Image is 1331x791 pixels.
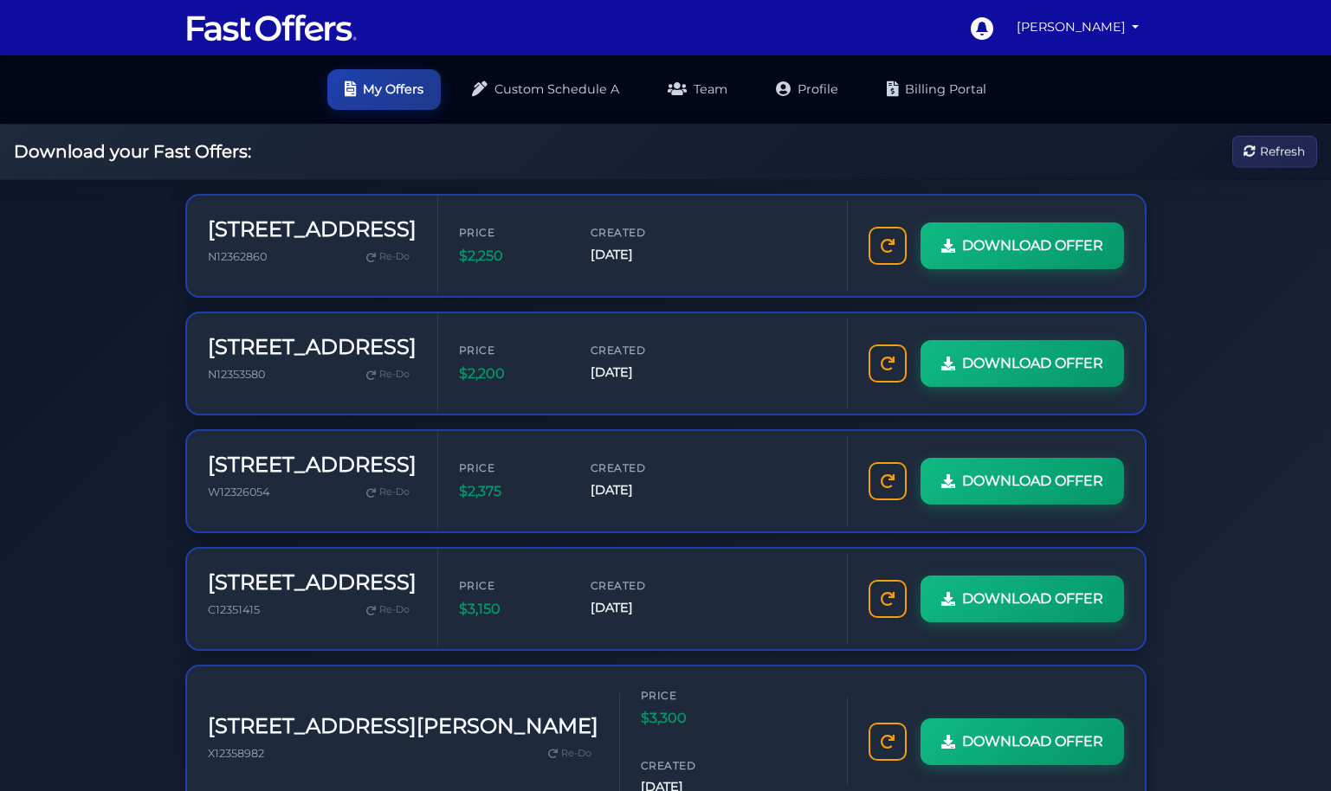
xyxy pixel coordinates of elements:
[327,69,441,110] a: My Offers
[921,458,1124,505] a: DOWNLOAD OFFER
[591,460,695,476] span: Created
[208,603,260,616] span: C12351415
[208,453,417,478] h3: [STREET_ADDRESS]
[921,222,1124,269] a: DOWNLOAD OFFER
[359,599,417,621] a: Re-Do
[641,707,745,730] span: $3,300
[561,746,591,762] span: Re-Do
[379,485,410,500] span: Re-Do
[208,335,417,360] h3: [STREET_ADDRESS]
[869,69,1004,110] a: Billing Portal
[14,141,251,162] h2: Download your Fast Offers:
[759,69,856,110] a: Profile
[1010,10,1147,44] a: [PERSON_NAME]
[962,588,1103,610] span: DOWNLOAD OFFER
[208,217,417,242] h3: [STREET_ADDRESS]
[641,757,745,774] span: Created
[208,714,598,739] h3: [STREET_ADDRESS][PERSON_NAME]
[459,577,563,594] span: Price
[591,363,695,383] span: [DATE]
[1232,136,1317,168] button: Refresh
[591,598,695,618] span: [DATE]
[1260,142,1305,161] span: Refresh
[208,250,267,263] span: N12362860
[459,363,563,385] span: $2,200
[650,69,745,110] a: Team
[962,730,1103,753] span: DOWNLOAD OFFER
[459,460,563,476] span: Price
[208,486,269,498] span: W12326054
[591,480,695,500] span: [DATE]
[962,470,1103,492] span: DOWNLOAD OFFER
[459,598,563,621] span: $3,150
[921,576,1124,622] a: DOWNLOAD OFFER
[359,481,417,504] a: Re-Do
[459,245,563,267] span: $2,250
[591,577,695,594] span: Created
[921,718,1124,765] a: DOWNLOAD OFFER
[641,687,745,704] span: Price
[921,340,1124,387] a: DOWNLOAD OFFER
[379,249,410,265] span: Re-Do
[455,69,636,110] a: Custom Schedule A
[359,363,417,386] a: Re-Do
[591,224,695,241] span: Created
[591,245,695,265] span: [DATE]
[962,352,1103,375] span: DOWNLOAD OFFER
[208,747,264,760] span: X12358982
[208,570,417,595] h3: [STREET_ADDRESS]
[359,246,417,268] a: Re-Do
[208,368,265,381] span: N12353580
[459,224,563,241] span: Price
[962,235,1103,257] span: DOWNLOAD OFFER
[541,743,598,765] a: Re-Do
[459,480,563,503] span: $2,375
[591,342,695,358] span: Created
[379,602,410,618] span: Re-Do
[459,342,563,358] span: Price
[379,367,410,383] span: Re-Do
